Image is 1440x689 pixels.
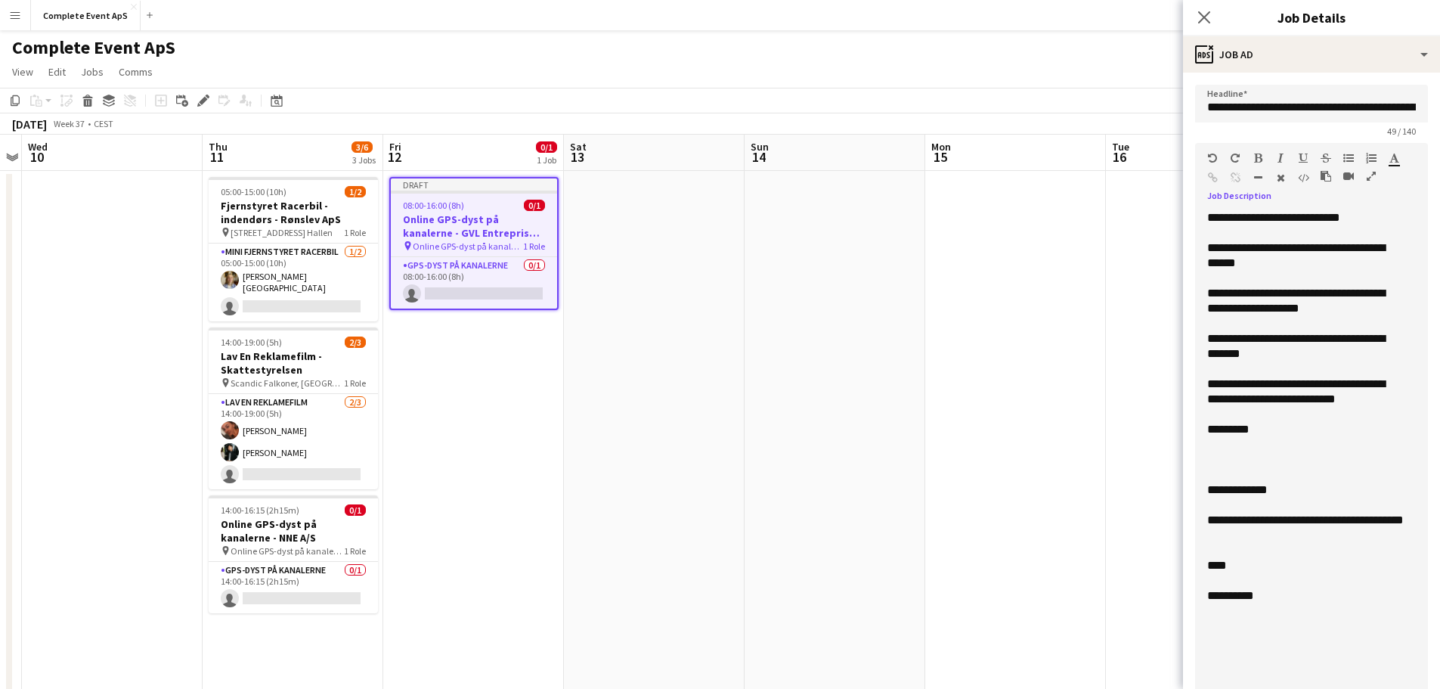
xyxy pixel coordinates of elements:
[391,257,557,309] app-card-role: GPS-dyst på kanalerne0/108:00-16:00 (8h)
[231,377,344,389] span: Scandic Falkoner, [GEOGRAPHIC_DATA]
[1321,152,1331,164] button: Strikethrough
[209,140,228,154] span: Thu
[113,62,159,82] a: Comms
[81,65,104,79] span: Jobs
[1230,152,1240,164] button: Redo
[1275,172,1286,184] button: Clear Formatting
[568,148,587,166] span: 13
[391,178,557,191] div: Draft
[1366,170,1377,182] button: Fullscreen
[31,1,141,30] button: Complete Event ApS
[351,141,373,153] span: 3/6
[1321,170,1331,182] button: Paste as plain text
[26,148,48,166] span: 10
[221,186,286,197] span: 05:00-15:00 (10h)
[1343,170,1354,182] button: Insert video
[209,199,378,226] h3: Fjernstyret Racerbil - indendørs - Rønslev ApS
[413,241,523,252] span: Online GPS-dyst på kanalerne
[537,154,556,166] div: 1 Job
[1298,172,1308,184] button: HTML Code
[209,349,378,377] h3: Lav En Reklamefilm - Skattestyrelsen
[221,337,282,348] span: 14:00-19:00 (5h)
[389,140,401,154] span: Fri
[345,337,366,348] span: 2/3
[50,118,88,129] span: Week 37
[403,200,464,211] span: 08:00-16:00 (8h)
[929,148,951,166] span: 15
[209,327,378,489] app-job-card: 14:00-19:00 (5h)2/3Lav En Reklamefilm - Skattestyrelsen Scandic Falkoner, [GEOGRAPHIC_DATA]1 Role...
[209,177,378,321] app-job-card: 05:00-15:00 (10h)1/2Fjernstyret Racerbil - indendørs - Rønslev ApS [STREET_ADDRESS] Hallen1 RoleM...
[94,118,113,129] div: CEST
[1366,152,1377,164] button: Ordered List
[28,140,48,154] span: Wed
[389,177,559,310] app-job-card: Draft08:00-16:00 (8h)0/1Online GPS-dyst på kanalerne - GVL Entreprise A/S Online GPS-dyst på kana...
[931,140,951,154] span: Mon
[1110,148,1129,166] span: 16
[231,227,333,238] span: [STREET_ADDRESS] Hallen
[209,517,378,545] h3: Online GPS-dyst på kanalerne - NNE A/S
[12,116,47,132] div: [DATE]
[1253,172,1263,184] button: Horizontal Line
[387,148,401,166] span: 12
[1183,36,1440,73] div: Job Ad
[6,62,39,82] a: View
[1183,8,1440,27] h3: Job Details
[75,62,110,82] a: Jobs
[206,148,228,166] span: 11
[209,394,378,489] app-card-role: Lav En Reklamefilm2/314:00-19:00 (5h)[PERSON_NAME][PERSON_NAME]
[391,213,557,240] h3: Online GPS-dyst på kanalerne - GVL Entreprise A/S
[352,154,376,166] div: 3 Jobs
[1275,152,1286,164] button: Italic
[1253,152,1263,164] button: Bold
[1389,152,1399,164] button: Text Color
[48,65,66,79] span: Edit
[523,241,545,252] span: 1 Role
[345,504,366,516] span: 0/1
[536,141,557,153] span: 0/1
[1375,126,1428,137] span: 49 / 140
[748,148,769,166] span: 14
[345,186,366,197] span: 1/2
[12,36,175,59] h1: Complete Event ApS
[751,140,769,154] span: Sun
[570,140,587,154] span: Sat
[344,377,366,389] span: 1 Role
[209,562,378,613] app-card-role: GPS-dyst på kanalerne0/114:00-16:15 (2h15m)
[42,62,72,82] a: Edit
[344,227,366,238] span: 1 Role
[221,504,299,516] span: 14:00-16:15 (2h15m)
[12,65,33,79] span: View
[209,244,378,321] app-card-role: Mini Fjernstyret Racerbil1/205:00-15:00 (10h)[PERSON_NAME][GEOGRAPHIC_DATA]
[231,545,344,557] span: Online GPS-dyst på kanalerne
[344,545,366,557] span: 1 Role
[1207,152,1218,164] button: Undo
[1112,140,1129,154] span: Tue
[1298,152,1308,164] button: Underline
[119,65,153,79] span: Comms
[524,200,545,211] span: 0/1
[1343,152,1354,164] button: Unordered List
[209,495,378,613] app-job-card: 14:00-16:15 (2h15m)0/1Online GPS-dyst på kanalerne - NNE A/S Online GPS-dyst på kanalerne1 RoleGP...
